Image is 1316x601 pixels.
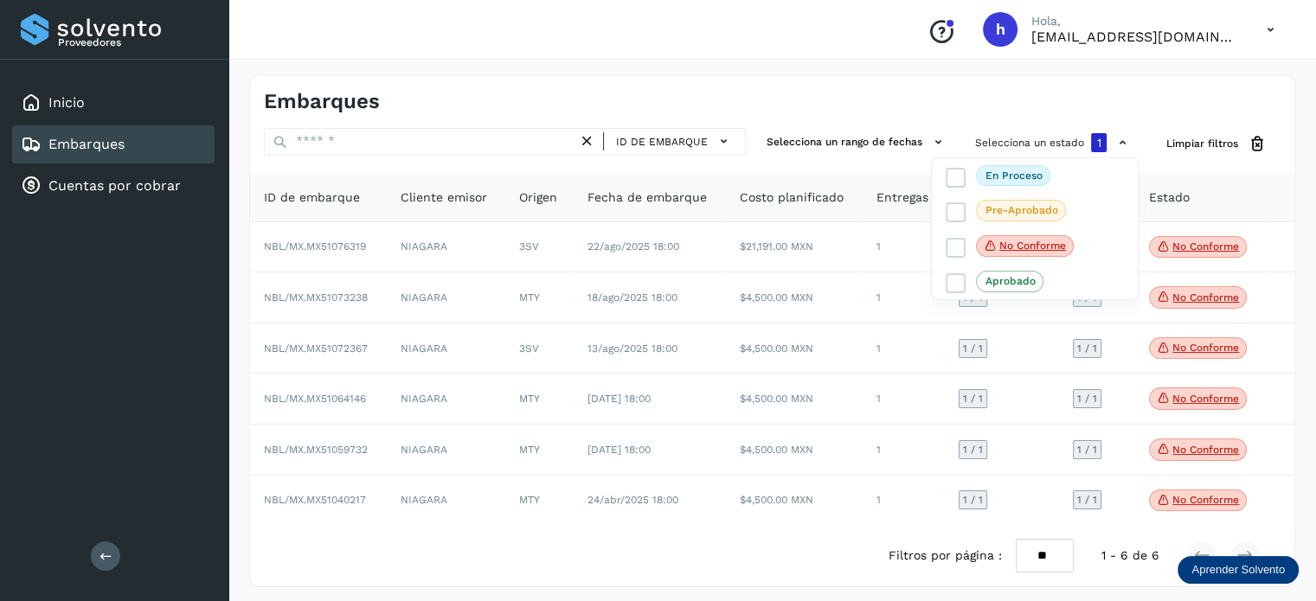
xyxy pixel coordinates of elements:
[12,125,215,163] div: Embarques
[1178,556,1299,584] div: Aprender Solvento
[48,94,85,111] a: Inicio
[48,177,181,194] a: Cuentas por cobrar
[58,36,208,48] p: Proveedores
[12,167,215,205] div: Cuentas por cobrar
[999,240,1066,252] p: No conforme
[985,275,1036,287] p: Aprobado
[985,204,1058,216] p: Pre-Aprobado
[12,84,215,122] div: Inicio
[985,169,1043,182] p: En proceso
[48,136,125,152] a: Embarques
[1191,563,1285,577] p: Aprender Solvento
